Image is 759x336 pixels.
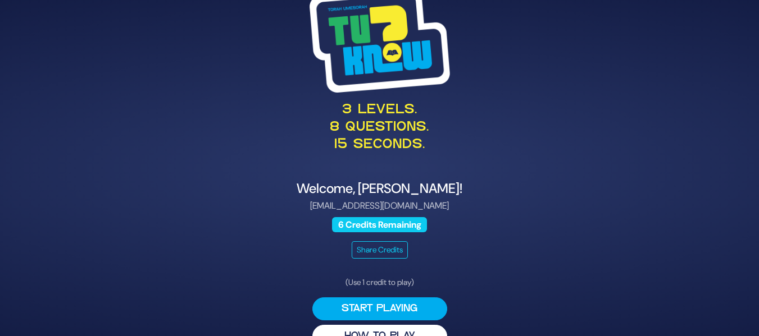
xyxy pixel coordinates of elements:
button: Share Credits [352,241,408,259]
button: Start Playing [312,297,447,320]
p: 3 levels. 8 questions. 15 seconds. [106,102,654,154]
span: 6 Credits Remaining [332,217,427,232]
p: (Use 1 credit to play) [312,277,447,288]
h4: Welcome, [PERSON_NAME]! [106,181,654,197]
p: [EMAIL_ADDRESS][DOMAIN_NAME] [106,199,654,213]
